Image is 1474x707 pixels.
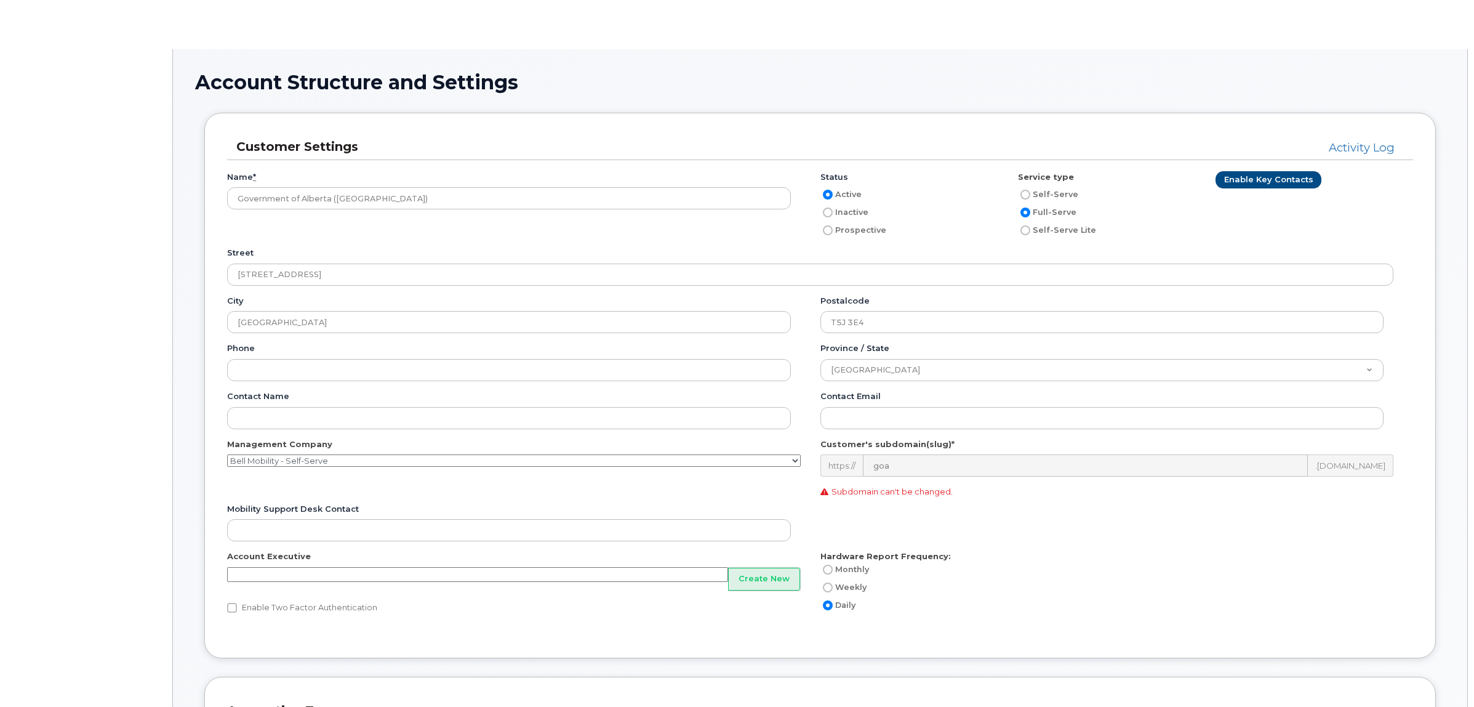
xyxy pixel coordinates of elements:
abbr: required [253,172,256,182]
label: City [227,295,244,307]
p: Subdomain can't be changed. [820,486,1404,498]
input: Inactive [823,208,833,217]
label: Daily [820,598,855,613]
label: Full-Serve [1018,205,1076,220]
label: Customer's subdomain(slug)* [820,438,955,450]
label: Name [227,171,256,183]
input: Prospective [823,225,833,235]
input: Weekly [823,583,833,592]
label: Province / State [820,342,889,354]
input: Active [823,190,833,200]
label: Weekly [820,580,867,595]
input: Daily [823,600,833,610]
label: Status [820,171,848,183]
input: Self-Serve Lite [1020,225,1030,235]
label: Service type [1018,171,1074,183]
button: Create New [728,568,800,591]
strong: Hardware Report Frequency: [820,551,951,561]
input: Enable Two Factor Authentication [227,603,237,613]
label: Monthly [820,562,869,577]
input: Monthly [823,565,833,575]
label: Postalcode [820,295,870,307]
input: Full-Serve [1020,208,1030,217]
h3: Customer Settings [236,139,904,155]
h1: Account Structure and Settings [195,71,1445,93]
label: Contact name [227,390,289,402]
label: Account Executive [227,551,311,562]
label: Mobility Support Desk Contact [227,503,359,515]
label: Phone [227,342,255,354]
label: Street [227,247,254,259]
label: Self-Serve [1018,187,1078,202]
div: https:// [820,454,863,477]
a: Activity Log [1329,140,1395,155]
label: Active [820,187,862,202]
label: Self-Serve Lite [1018,223,1096,238]
input: Self-Serve [1020,190,1030,200]
a: Enable Key Contacts [1216,171,1322,188]
div: .[DOMAIN_NAME] [1308,454,1393,477]
label: Management Company [227,438,332,450]
label: Inactive [820,205,868,220]
label: Contact email [820,390,881,402]
label: Prospective [820,223,886,238]
label: Enable Two Factor Authentication [227,600,377,615]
